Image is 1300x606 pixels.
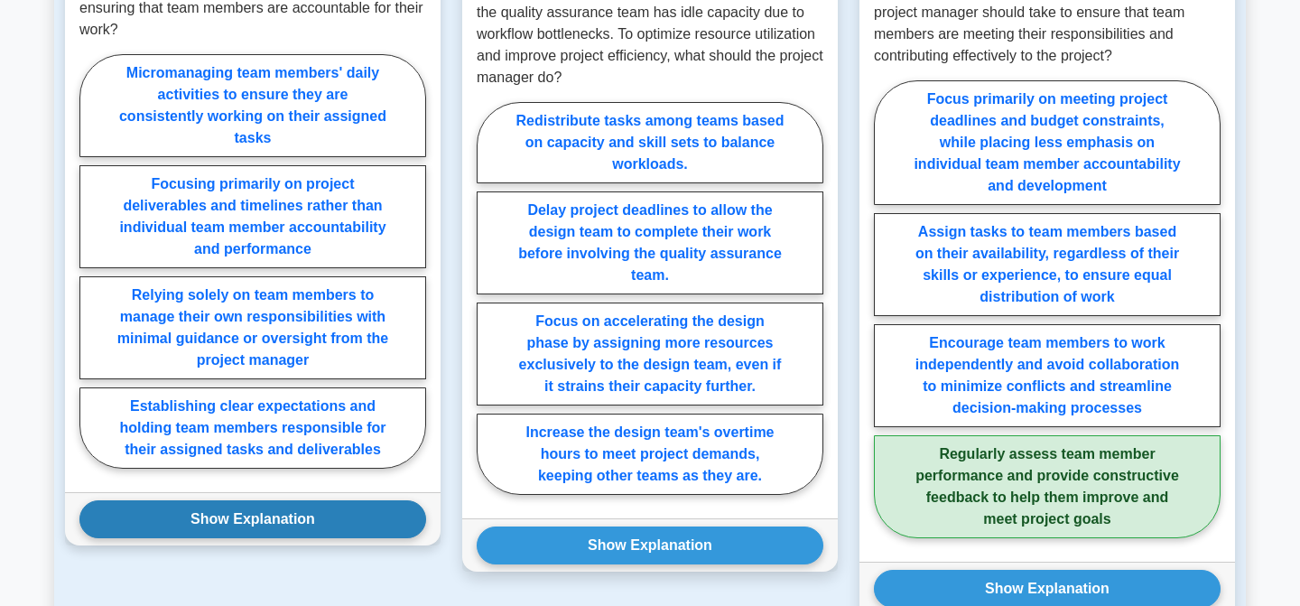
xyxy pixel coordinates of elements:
[477,102,823,183] label: Redistribute tasks among teams based on capacity and skill sets to balance workloads.
[79,276,426,379] label: Relying solely on team members to manage their own responsibilities with minimal guidance or over...
[874,80,1221,205] label: Focus primarily on meeting project deadlines and budget constraints, while placing less emphasis ...
[477,191,823,294] label: Delay project deadlines to allow the design team to complete their work before involving the qual...
[477,527,823,564] button: Show Explanation
[874,213,1221,316] label: Assign tasks to team members based on their availability, regardless of their skills or experienc...
[79,387,426,469] label: Establishing clear expectations and holding team members responsible for their assigned tasks and...
[79,500,426,538] button: Show Explanation
[874,324,1221,427] label: Encourage team members to work independently and avoid collaboration to minimize conflicts and st...
[477,303,823,406] label: Focus on accelerating the design phase by assigning more resources exclusively to the design team...
[874,435,1221,538] label: Regularly assess team member performance and provide constructive feedback to help them improve a...
[477,414,823,495] label: Increase the design team's overtime hours to meet project demands, keeping other teams as they are.
[79,54,426,157] label: Micromanaging team members' daily activities to ensure they are consistently working on their ass...
[79,165,426,268] label: Focusing primarily on project deliverables and timelines rather than individual team member accou...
